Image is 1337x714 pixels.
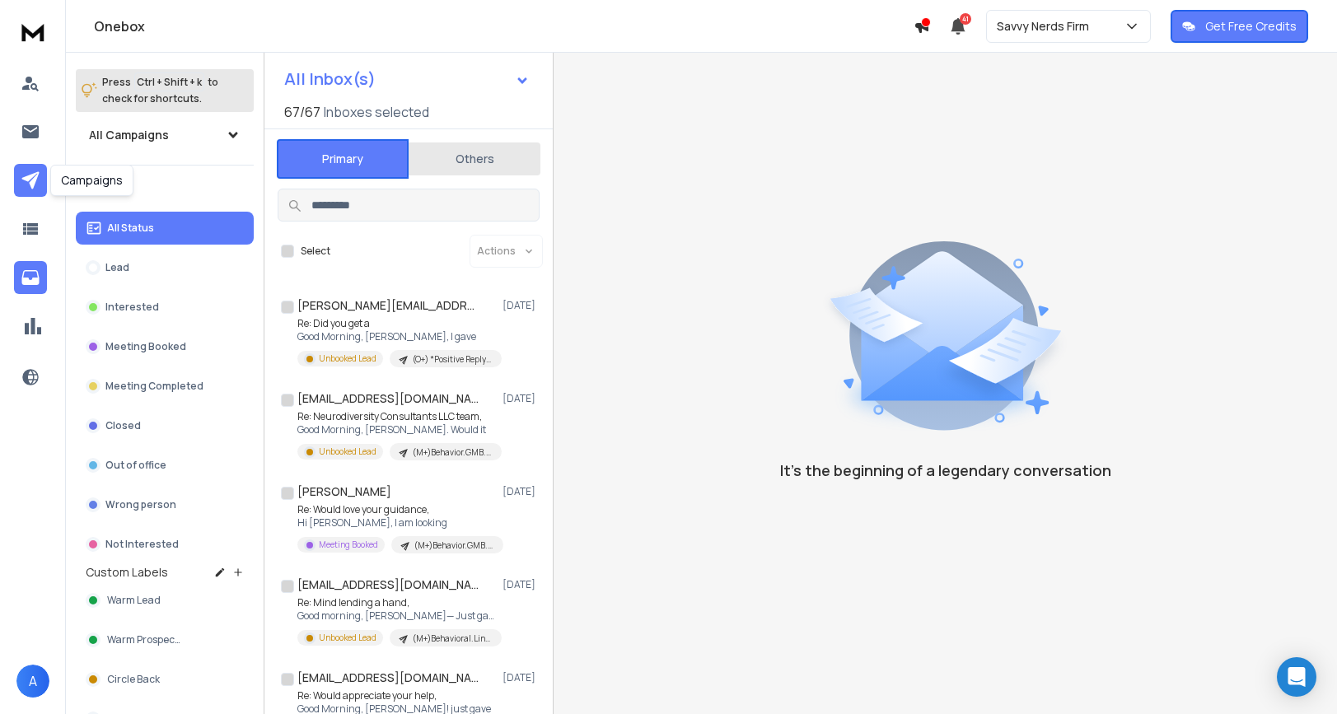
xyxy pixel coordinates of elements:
[76,251,254,284] button: Lead
[284,71,376,87] h1: All Inbox(s)
[414,539,493,552] p: (M+)Behavior.GMB.Q32025
[503,578,540,591] p: [DATE]
[413,632,492,645] p: (M+)Behavioral.Linkedin.Q32025
[503,392,540,405] p: [DATE]
[76,291,254,324] button: Interested
[107,673,160,686] span: Circle Back
[297,330,495,343] p: Good Morning, [PERSON_NAME], I gave
[76,449,254,482] button: Out of office
[107,222,154,235] p: All Status
[86,564,168,581] h3: Custom Labels
[16,665,49,698] button: A
[277,139,409,179] button: Primary
[297,483,391,500] h1: [PERSON_NAME]
[297,576,479,593] h1: [EMAIL_ADDRESS][DOMAIN_NAME]
[297,516,495,530] p: Hi [PERSON_NAME], I am looking
[324,102,429,122] h3: Inboxes selected
[297,670,479,686] h1: [EMAIL_ADDRESS][DOMAIN_NAME]
[297,410,495,423] p: Re: Neurodiversity Consultants LLC team,
[105,301,159,314] p: Interested
[319,352,376,365] p: Unbooked Lead
[76,663,254,696] button: Circle Back
[409,141,540,177] button: Others
[76,528,254,561] button: Not Interested
[503,671,540,684] p: [DATE]
[105,261,129,274] p: Lead
[50,165,133,196] div: Campaigns
[1205,18,1297,35] p: Get Free Credits
[297,423,495,436] p: Good Morning, [PERSON_NAME]. Would it
[105,538,179,551] p: Not Interested
[76,623,254,656] button: Warm Prospects
[503,485,540,498] p: [DATE]
[76,330,254,363] button: Meeting Booked
[297,297,479,314] h1: [PERSON_NAME][EMAIL_ADDRESS][DOMAIN_NAME]
[76,409,254,442] button: Closed
[107,594,161,607] span: Warm Lead
[134,72,204,91] span: Ctrl + Shift + k
[94,16,914,36] h1: Onebox
[297,689,495,702] p: Re: Would appreciate your help,
[76,119,254,152] button: All Campaigns
[76,212,254,245] button: All Status
[319,539,378,551] p: Meeting Booked
[997,18,1096,35] p: Savvy Nerds Firm
[76,584,254,617] button: Warm Lead
[105,459,166,472] p: Out of office
[301,245,330,258] label: Select
[271,63,543,96] button: All Inbox(s)
[105,498,176,511] p: Wrong person
[1277,657,1316,697] div: Open Intercom Messenger
[76,488,254,521] button: Wrong person
[284,102,320,122] span: 67 / 67
[319,632,376,644] p: Unbooked Lead
[16,16,49,47] img: logo
[76,179,254,202] h3: Filters
[319,446,376,458] p: Unbooked Lead
[107,633,183,646] span: Warm Prospects
[1171,10,1308,43] button: Get Free Credits
[105,340,186,353] p: Meeting Booked
[297,390,479,407] h1: [EMAIL_ADDRESS][DOMAIN_NAME]
[89,127,169,143] h1: All Campaigns
[297,317,495,330] p: Re: Did you get a
[297,609,495,623] p: Good morning, [PERSON_NAME]— Just gave
[960,13,971,25] span: 41
[780,459,1111,482] p: It’s the beginning of a legendary conversation
[297,503,495,516] p: Re: Would love your guidance,
[105,380,203,393] p: Meeting Completed
[105,419,141,432] p: Closed
[413,446,492,459] p: (M+)Behavior.GMB.Q32025
[102,74,218,107] p: Press to check for shortcuts.
[503,299,540,312] p: [DATE]
[297,596,495,609] p: Re: Mind lending a hand,
[76,370,254,403] button: Meeting Completed
[413,353,492,366] p: (O+) *Positive Reply* Prospects- Unbooked Call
